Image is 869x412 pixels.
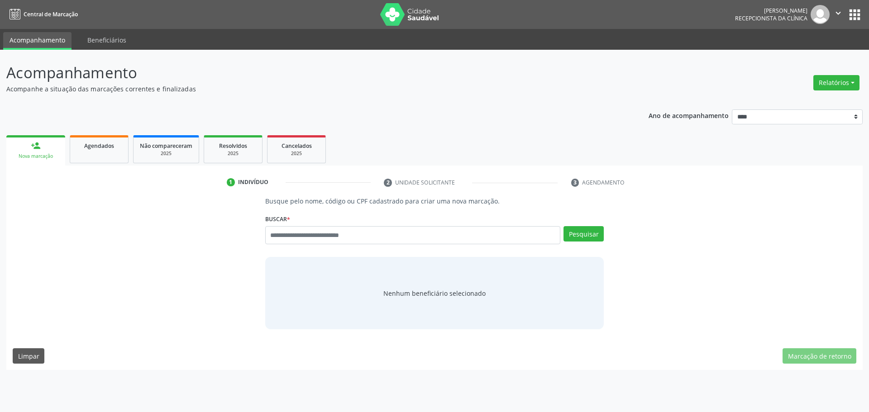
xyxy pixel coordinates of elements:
[140,150,192,157] div: 2025
[210,150,256,157] div: 2025
[735,7,807,14] div: [PERSON_NAME]
[847,7,863,23] button: apps
[6,62,606,84] p: Acompanhamento
[813,75,859,90] button: Relatórios
[24,10,78,18] span: Central de Marcação
[227,178,235,186] div: 1
[783,348,856,364] button: Marcação de retorno
[13,153,59,160] div: Nova marcação
[6,84,606,94] p: Acompanhe a situação das marcações correntes e finalizadas
[6,7,78,22] a: Central de Marcação
[13,348,44,364] button: Limpar
[31,141,41,151] div: person_add
[140,142,192,150] span: Não compareceram
[274,150,319,157] div: 2025
[81,32,133,48] a: Beneficiários
[3,32,72,50] a: Acompanhamento
[265,212,290,226] label: Buscar
[811,5,830,24] img: img
[219,142,247,150] span: Resolvidos
[833,8,843,18] i: 
[735,14,807,22] span: Recepcionista da clínica
[282,142,312,150] span: Cancelados
[563,226,604,242] button: Pesquisar
[649,109,729,121] p: Ano de acompanhamento
[84,142,114,150] span: Agendados
[238,178,268,186] div: Indivíduo
[265,196,604,206] p: Busque pelo nome, código ou CPF cadastrado para criar uma nova marcação.
[830,5,847,24] button: 
[383,289,486,298] span: Nenhum beneficiário selecionado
